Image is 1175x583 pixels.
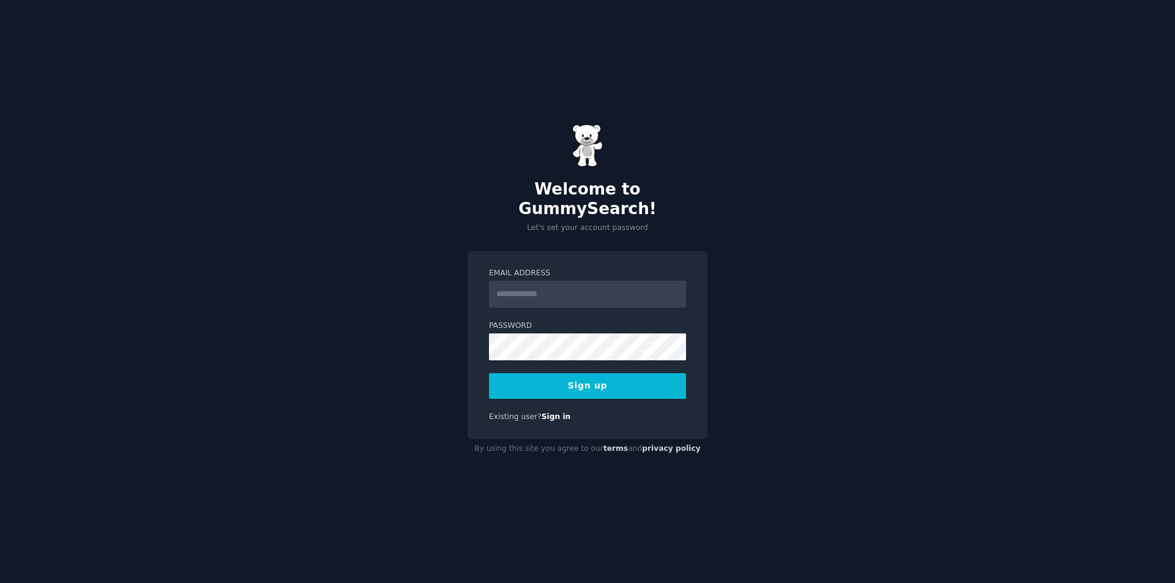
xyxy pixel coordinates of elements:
div: By using this site you agree to our and [468,439,707,459]
label: Email Address [489,268,686,279]
p: Let's set your account password [468,223,707,234]
button: Sign up [489,373,686,399]
a: terms [603,444,628,453]
label: Password [489,321,686,332]
h2: Welcome to GummySearch! [468,180,707,218]
a: Sign in [542,412,571,421]
span: Existing user? [489,412,542,421]
a: privacy policy [642,444,701,453]
img: Gummy Bear [572,124,603,167]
